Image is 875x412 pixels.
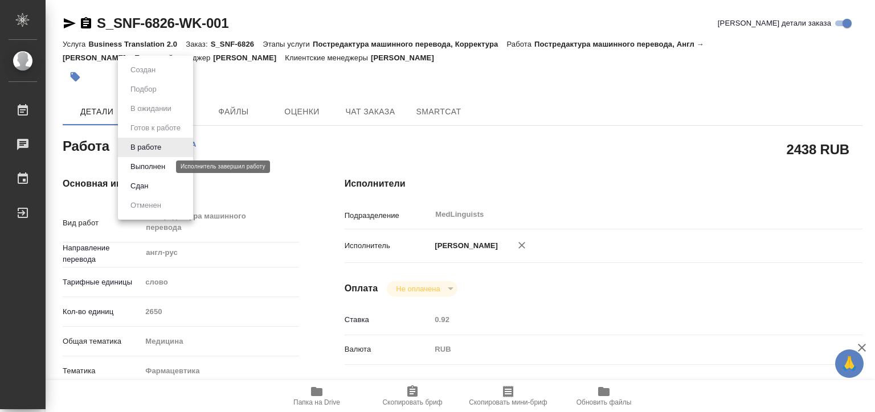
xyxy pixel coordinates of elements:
[127,83,160,96] button: Подбор
[127,102,175,115] button: В ожидании
[127,199,165,212] button: Отменен
[127,160,169,173] button: Выполнен
[127,180,152,192] button: Сдан
[127,122,184,134] button: Готов к работе
[127,64,159,76] button: Создан
[127,141,165,154] button: В работе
